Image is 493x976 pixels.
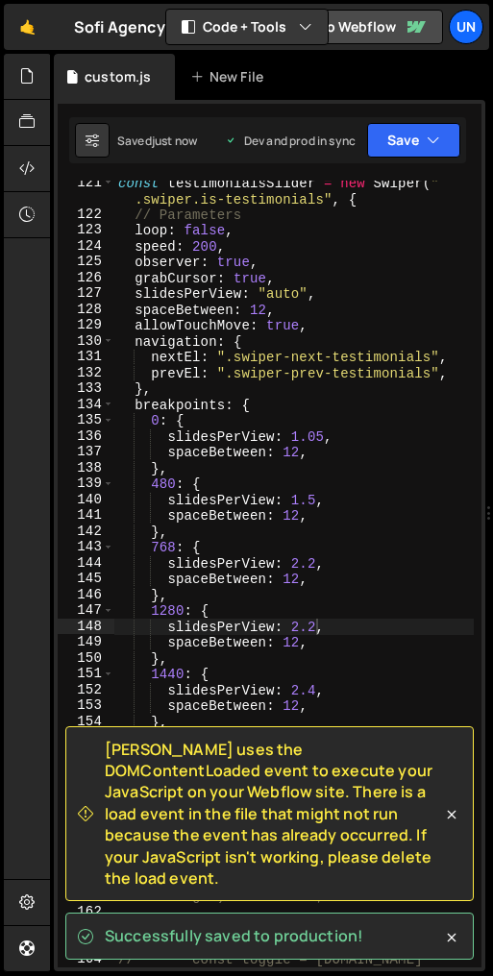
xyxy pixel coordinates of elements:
[58,524,114,540] div: 142
[58,682,114,698] div: 152
[58,412,114,428] div: 135
[58,714,114,730] div: 154
[58,476,114,492] div: 139
[58,507,114,524] div: 141
[85,67,151,86] div: custom.js
[74,15,165,38] div: Sofi Agency
[58,634,114,650] div: 149
[58,650,114,667] div: 150
[367,123,460,158] button: Save
[58,492,114,508] div: 140
[4,4,51,50] a: 🤙
[58,428,114,445] div: 136
[105,739,442,890] span: [PERSON_NAME] uses the DOMContentLoaded event to execute your JavaScript on your Webflow site. Th...
[225,133,356,149] div: Dev and prod in sync
[58,555,114,572] div: 144
[58,777,114,793] div: 158
[166,10,328,44] button: Code + Tools
[58,904,114,920] div: 162
[58,222,114,238] div: 123
[58,397,114,413] div: 134
[58,856,114,904] div: 161
[58,444,114,460] div: 137
[58,333,114,350] div: 130
[58,619,114,635] div: 148
[58,270,114,286] div: 126
[58,285,114,302] div: 127
[58,809,114,857] div: 160
[117,133,197,149] div: Saved
[58,460,114,476] div: 138
[449,10,483,44] a: Un
[105,925,363,946] span: Successfully saved to production!
[58,207,114,223] div: 122
[58,302,114,318] div: 128
[58,349,114,365] div: 131
[58,745,114,762] div: 156
[190,67,271,86] div: New File
[58,539,114,555] div: 143
[152,133,197,149] div: just now
[58,175,114,207] div: 121
[58,571,114,587] div: 145
[58,793,114,809] div: 159
[58,729,114,745] div: 155
[58,602,114,619] div: 147
[58,919,114,951] div: 163
[58,365,114,381] div: 132
[58,697,114,714] div: 153
[58,666,114,682] div: 151
[58,317,114,333] div: 129
[58,761,114,777] div: 157
[58,587,114,603] div: 146
[58,380,114,397] div: 133
[227,10,443,44] a: Connected to Webflow
[58,238,114,255] div: 124
[58,254,114,270] div: 125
